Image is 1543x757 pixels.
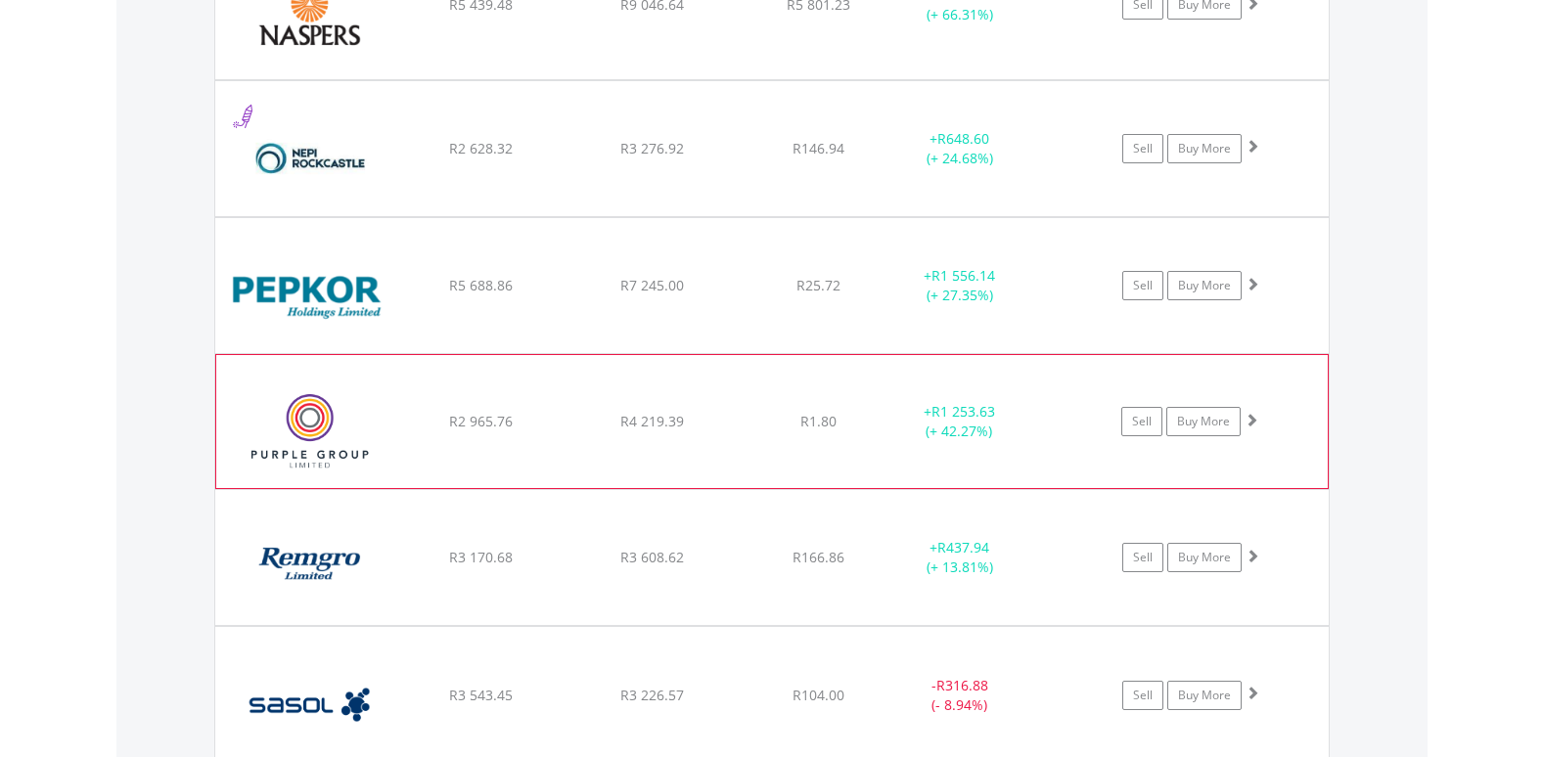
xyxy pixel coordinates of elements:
span: R5 688.86 [449,276,513,294]
span: R3 608.62 [620,548,684,566]
span: R146.94 [793,139,844,157]
a: Buy More [1167,134,1242,163]
div: + (+ 42.27%) [885,402,1032,441]
div: - (- 8.94%) [886,676,1034,715]
a: Sell [1121,407,1162,436]
img: EQU.ZA.PPE.png [226,379,394,483]
a: Sell [1122,134,1163,163]
span: R4 219.39 [620,412,684,430]
span: R1.80 [800,412,837,430]
a: Buy More [1167,271,1242,300]
span: R3 226.57 [620,686,684,704]
span: R316.88 [936,676,988,694]
span: R2 628.32 [449,139,513,157]
a: Sell [1122,681,1163,710]
img: EQU.ZA.REM.png [225,514,393,620]
span: R7 245.00 [620,276,684,294]
div: + (+ 24.68%) [886,129,1034,168]
a: Buy More [1166,407,1241,436]
div: + (+ 13.81%) [886,538,1034,577]
a: Buy More [1167,543,1242,572]
img: EQU.ZA.PPH.png [225,243,393,348]
span: R3 170.68 [449,548,513,566]
a: Buy More [1167,681,1242,710]
span: R3 276.92 [620,139,684,157]
a: Sell [1122,271,1163,300]
span: R1 253.63 [931,402,995,421]
span: R25.72 [796,276,840,294]
span: R2 965.76 [449,412,513,430]
span: R3 543.45 [449,686,513,704]
span: R437.94 [937,538,989,557]
span: R166.86 [793,548,844,566]
span: R648.60 [937,129,989,148]
span: R1 556.14 [931,266,995,285]
img: EQU.ZA.NRP.png [225,106,393,211]
img: EQU.ZA.SOL.png [225,651,393,757]
div: + (+ 27.35%) [886,266,1034,305]
span: R104.00 [793,686,844,704]
a: Sell [1122,543,1163,572]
